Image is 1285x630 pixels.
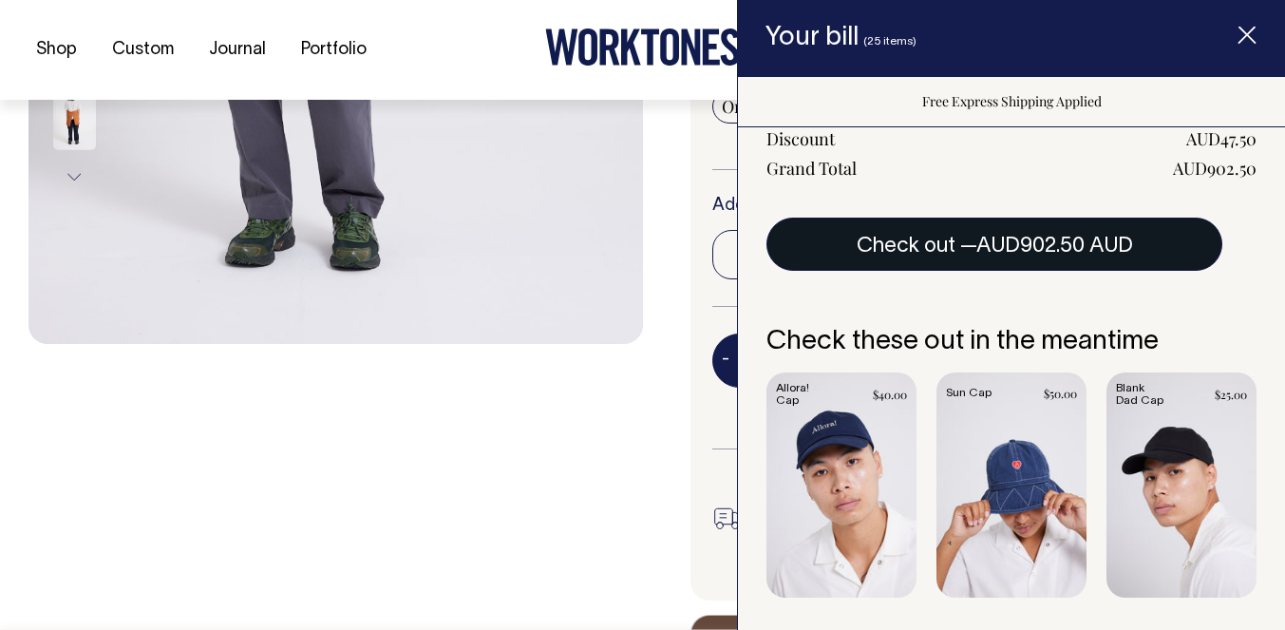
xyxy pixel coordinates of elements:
[722,236,855,258] span: 5% OFF
[712,230,864,279] input: 5% OFF Applied
[104,34,181,66] a: Custom
[60,156,88,199] button: Next
[53,84,96,150] img: rust
[293,34,374,66] a: Portfolio
[712,197,1198,216] h6: Add more of this item or any of our other to save
[712,89,852,124] input: One Size Fits All
[976,237,1133,256] span: AUD902.50 AUD
[766,127,835,150] div: Discount
[1173,157,1257,180] div: AUD902.50
[722,95,842,118] span: One Size Fits All
[722,258,855,274] span: Applied
[766,218,1222,271] button: Check out —AUD902.50 AUD
[201,34,274,66] a: Journal
[766,157,857,180] div: Grand Total
[766,328,1257,357] h6: Check these out in the meantime
[28,34,85,66] a: Shop
[863,36,917,47] span: (25 items)
[712,342,739,380] button: -
[1186,127,1257,150] div: AUD47.50
[922,92,1102,110] span: Free Express Shipping Applied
